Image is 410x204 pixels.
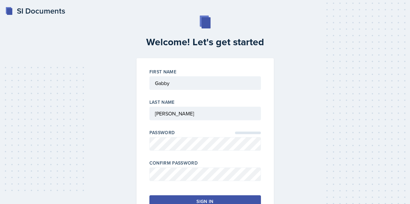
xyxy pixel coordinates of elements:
h2: Welcome! Let's get started [133,36,278,48]
input: Last Name [149,107,261,120]
label: Last Name [149,99,175,105]
label: Password [149,129,175,136]
label: First Name [149,69,177,75]
a: SI Documents [5,5,65,17]
label: Confirm Password [149,160,198,166]
input: First Name [149,76,261,90]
